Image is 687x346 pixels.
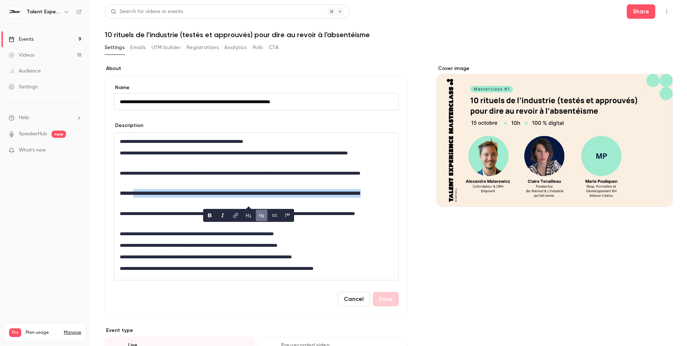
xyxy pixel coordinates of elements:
[19,130,47,138] a: SpeakerHub
[19,114,29,122] span: Help
[269,42,279,53] button: CTA
[64,330,81,336] a: Manage
[9,83,38,91] div: Settings
[114,133,398,280] div: editor
[19,146,46,154] span: What's new
[9,114,82,122] li: help-dropdown-opener
[253,42,263,53] button: Polls
[105,327,408,334] p: Event type
[73,147,82,154] iframe: Noticeable Trigger
[105,65,408,72] label: About
[111,8,183,16] div: Search for videos or events
[130,42,145,53] button: Emails
[224,42,247,53] button: Analytics
[437,65,673,72] label: Cover image
[105,30,673,39] h1: 10 rituels de l’industrie (testés et approuvés) pour dire au revoir à l’absentéisme
[26,330,60,336] span: Plan usage
[230,210,241,221] button: link
[187,42,219,53] button: Registrations
[114,132,399,280] section: description
[27,8,61,16] h6: Talent Experience Masterclass
[9,52,34,59] div: Videos
[338,292,370,306] button: Cancel
[204,210,215,221] button: bold
[627,4,655,19] button: Share
[9,67,41,75] div: Audience
[9,328,21,337] span: Pro
[9,36,34,43] div: Events
[114,122,143,129] label: Description
[9,6,21,18] img: Talent Experience Masterclass
[437,65,673,207] section: Cover image
[105,42,124,53] button: Settings
[114,84,399,91] label: Name
[282,210,293,221] button: blockquote
[152,42,181,53] button: UTM builder
[217,210,228,221] button: italic
[52,131,66,138] span: new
